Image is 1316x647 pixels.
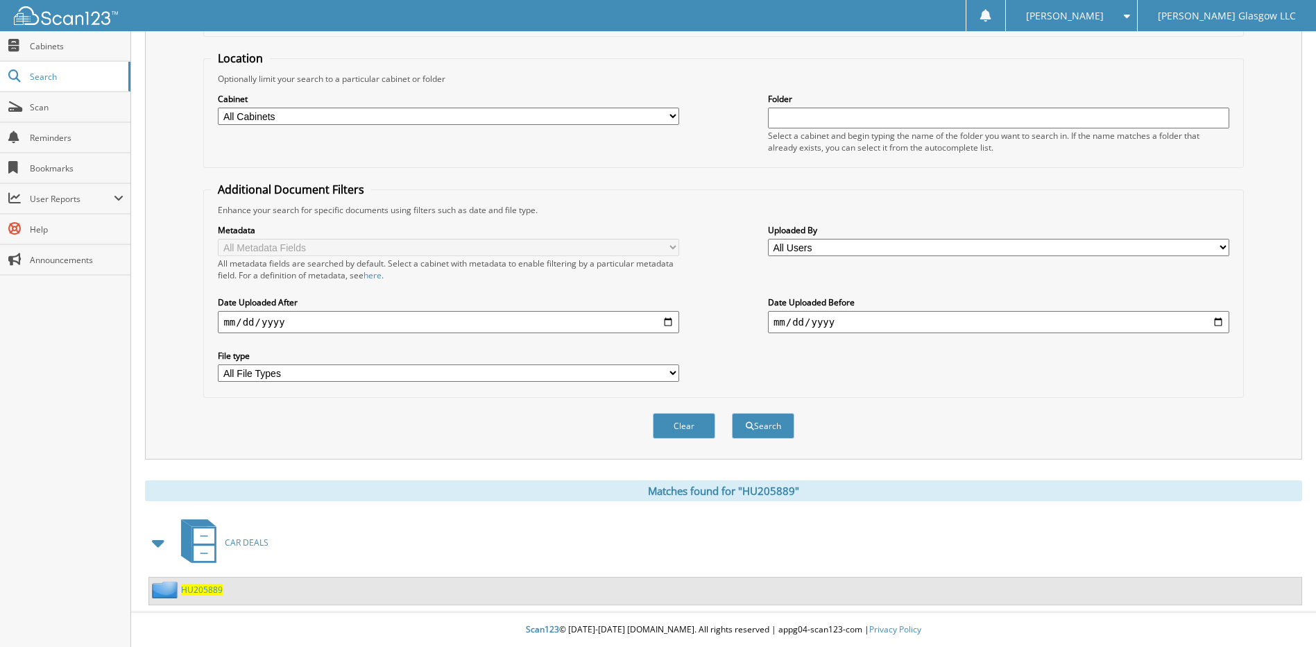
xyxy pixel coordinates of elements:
div: © [DATE]-[DATE] [DOMAIN_NAME]. All rights reserved | appg04-scan123-com | [131,613,1316,647]
label: Folder [768,93,1229,105]
label: Date Uploaded Before [768,296,1229,308]
div: Select a cabinet and begin typing the name of the folder you want to search in. If the name match... [768,130,1229,153]
button: Search [732,413,794,439]
a: here [364,269,382,281]
span: Announcements [30,254,123,266]
div: All metadata fields are searched by default. Select a cabinet with metadata to enable filtering b... [218,258,679,281]
span: Bookmarks [30,162,123,174]
div: Enhance your search for specific documents using filters such as date and file type. [211,204,1236,216]
span: Reminders [30,132,123,144]
label: Metadata [218,224,679,236]
span: [PERSON_NAME] [1026,12,1104,20]
a: HU205889 [181,584,223,596]
span: Scan123 [526,623,559,635]
span: [PERSON_NAME] Glasgow LLC [1158,12,1296,20]
label: File type [218,350,679,362]
img: scan123-logo-white.svg [14,6,118,25]
span: User Reports [30,193,114,205]
input: start [218,311,679,333]
label: Cabinet [218,93,679,105]
span: CAR DEALS [225,537,268,548]
span: Search [30,71,121,83]
button: Clear [653,413,715,439]
legend: Location [211,51,270,66]
img: folder2.png [152,581,181,598]
div: Optionally limit your search to a particular cabinet or folder [211,73,1236,85]
input: end [768,311,1229,333]
label: Date Uploaded After [218,296,679,308]
iframe: Chat Widget [1247,580,1316,647]
span: Scan [30,101,123,113]
label: Uploaded By [768,224,1229,236]
legend: Additional Document Filters [211,182,371,197]
a: CAR DEALS [173,515,268,570]
span: Help [30,224,123,235]
div: Matches found for "HU205889" [145,480,1302,501]
a: Privacy Policy [869,623,921,635]
span: Cabinets [30,40,123,52]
